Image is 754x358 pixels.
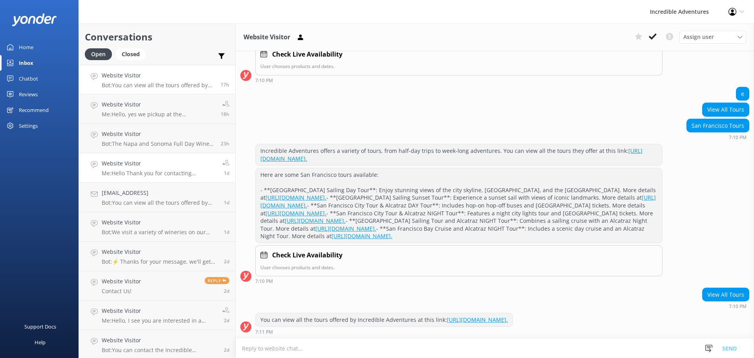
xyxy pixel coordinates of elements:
a: Open [85,50,116,58]
a: [URL][DOMAIN_NAME]. [260,194,656,209]
p: Bot: You can view all the tours offered by Incredible Adventures at the following link: [URL][DOM... [102,199,218,206]
span: Oct 03 2025 07:02pm (UTC -07:00) America/Los_Angeles [224,229,229,235]
div: San Francisco Tours [687,119,749,132]
p: Bot: The Napa and Sonoma Full Day Wine Tasting Tour is 8 hours long. It provides door-to-door ser... [102,140,215,147]
span: Oct 04 2025 06:10pm (UTC -07:00) America/Los_Angeles [221,81,229,88]
h4: Website Visitor [102,218,218,227]
h4: Website Visitor [102,130,215,138]
p: User chooses products and dates. [260,62,657,70]
h4: Website Visitor [102,159,216,168]
div: Home [19,39,33,55]
a: [URL][DOMAIN_NAME]. [265,209,326,217]
a: [URL][DOMAIN_NAME]. [260,147,642,162]
a: Website VisitorBot:You can view all the tours offered by Incredible Adventures at this link: [URL... [79,65,235,94]
h4: Website Visitor [102,277,141,286]
strong: 7:11 PM [255,330,273,334]
a: [URL][DOMAIN_NAME]. [265,194,326,201]
p: Bot: ⚡ Thanks for your message, we'll get back to you as soon as we can. You're also welcome to k... [102,258,218,265]
span: Oct 04 2025 08:28am (UTC -07:00) America/Los_Angeles [224,199,229,206]
h4: Website Visitor [102,248,218,256]
strong: 7:10 PM [729,135,747,140]
strong: 7:10 PM [255,279,273,284]
p: Me: Hello, yes we pickup at the [GEOGRAPHIC_DATA] for our [GEOGRAPHIC_DATA] Tours. [102,111,215,118]
div: View All Tours [703,103,749,116]
div: Oct 04 2025 06:10pm (UTC -07:00) America/Los_Angeles [255,278,662,284]
span: Oct 02 2025 08:23pm (UTC -07:00) America/Los_Angeles [224,258,229,265]
p: Bot: You can view all the tours offered by Incredible Adventures at this link: [URL][DOMAIN_NAME]. [102,82,215,89]
div: Support Docs [24,319,56,334]
a: Website VisitorContact Us!Reply2d [79,271,235,301]
p: User chooses products and dates. [260,264,657,271]
strong: 7:10 PM [255,78,273,83]
a: [URL][DOMAIN_NAME]. [285,217,346,224]
div: Settings [19,118,38,134]
h4: Website Visitor [102,336,218,345]
div: Assign User [679,31,746,43]
p: Bot: We visit a variety of wineries on our tours in [GEOGRAPHIC_DATA] and [GEOGRAPHIC_DATA], depe... [102,229,218,236]
img: yonder-white-logo.png [12,13,57,26]
div: Oct 04 2025 06:10pm (UTC -07:00) America/Los_Angeles [702,303,749,309]
h4: [EMAIL_ADDRESS] [102,189,218,197]
a: Website VisitorMe:Hello, yes we pickup at the [GEOGRAPHIC_DATA] for our [GEOGRAPHIC_DATA] Tours.18h [79,94,235,124]
div: Help [35,334,46,350]
h4: Check Live Availability [272,50,342,60]
h4: Check Live Availability [272,250,342,261]
div: Closed [116,48,146,60]
div: Incredible Adventures offers a variety of tours, from half-day trips to week-long adventures. You... [256,144,662,165]
h3: Website Visitor [243,32,290,42]
span: Oct 04 2025 12:20pm (UTC -07:00) America/Los_Angeles [221,140,229,147]
a: Website VisitorBot:The Napa and Sonoma Full Day Wine Tasting Tour is 8 hours long. It provides do... [79,124,235,153]
h4: Website Visitor [102,100,215,109]
h4: Website Visitor [102,71,215,80]
span: Oct 02 2025 11:59am (UTC -07:00) America/Los_Angeles [224,317,229,324]
div: You can view all the tours offered by Incredible Adventures at this link: [256,313,512,327]
div: Inbox [19,55,33,71]
div: Oct 04 2025 06:10pm (UTC -07:00) America/Los_Angeles [686,134,749,140]
span: Reply [205,277,229,284]
strong: 7:10 PM [729,304,747,309]
span: Assign user [683,33,714,41]
span: Oct 02 2025 04:59pm (UTC -07:00) America/Los_Angeles [224,288,229,294]
p: Me: Hello, I see you are interested in a private tour? Please let me know if I can help. You can ... [102,317,216,324]
h4: Website Visitor [102,307,216,315]
div: Oct 04 2025 06:10pm (UTC -07:00) America/Los_Angeles [255,77,662,83]
a: [URL][DOMAIN_NAME]. [315,225,376,232]
div: Chatbot [19,71,38,86]
p: Me: Hello Thank you for contacting Incredible Adventures. Right now instead of [PERSON_NAME][GEOG... [102,170,216,177]
a: [URL][DOMAIN_NAME]. [447,316,508,323]
div: Reviews [19,86,38,102]
div: Open [85,48,112,60]
h2: Conversations [85,29,229,44]
span: Oct 04 2025 11:05am (UTC -07:00) America/Los_Angeles [224,170,229,176]
p: Bot: You can contact the Incredible Adventures team at [PHONE_NUMBER], or by emailing [EMAIL_ADDR... [102,347,218,354]
a: Closed [116,50,150,58]
p: Contact Us! [102,288,141,295]
div: Recommend [19,102,49,118]
a: Website VisitorBot:We visit a variety of wineries on our tours in [GEOGRAPHIC_DATA] and [GEOGRAPH... [79,212,235,242]
a: [URL][DOMAIN_NAME]. [331,232,392,240]
a: Website VisitorMe:Hello Thank you for contacting Incredible Adventures. Right now instead of [PER... [79,153,235,183]
span: Oct 04 2025 04:35pm (UTC -07:00) America/Los_Angeles [221,111,229,117]
div: Here are some San Francisco tours available: - **[GEOGRAPHIC_DATA] Sailing Day Tour**: Enjoy stun... [256,168,662,243]
a: Website VisitorMe:Hello, I see you are interested in a private tour? Please let me know if I can ... [79,301,235,330]
div: View All Tours [703,288,749,301]
div: e [736,87,749,101]
span: Oct 02 2025 11:56am (UTC -07:00) America/Los_Angeles [224,347,229,353]
a: Website VisitorBot:⚡ Thanks for your message, we'll get back to you as soon as we can. You're als... [79,242,235,271]
div: Oct 04 2025 06:11pm (UTC -07:00) America/Los_Angeles [255,329,513,334]
a: [EMAIL_ADDRESS]Bot:You can view all the tours offered by Incredible Adventures at the following l... [79,183,235,212]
